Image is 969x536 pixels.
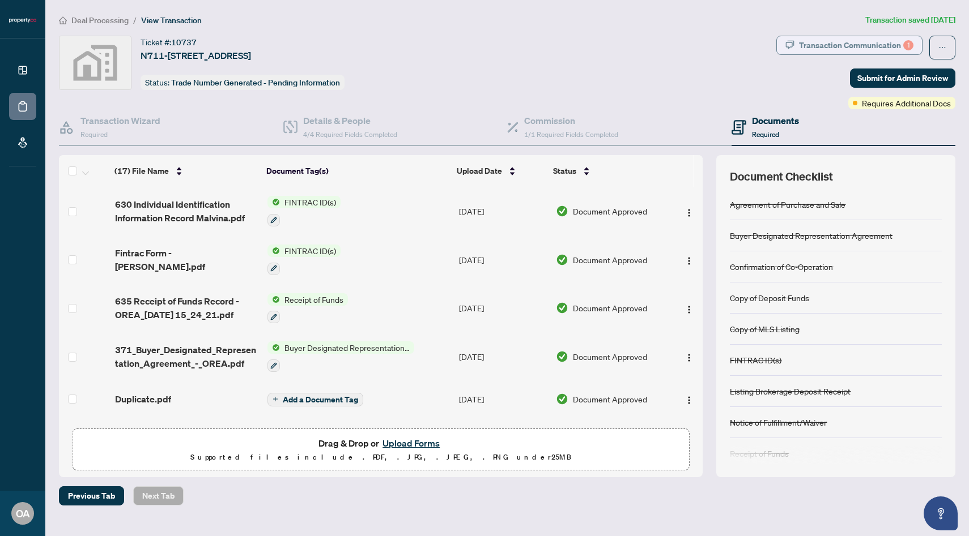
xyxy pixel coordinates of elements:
div: Ticket #: [141,36,197,49]
img: Document Status [556,302,568,314]
td: [DATE] [454,235,552,284]
img: Status Icon [267,245,280,257]
img: Logo [685,208,694,217]
span: 635 Receipt of Funds Record - OREA_[DATE] 15_24_21.pdf [115,294,259,321]
img: Document Status [556,254,568,266]
div: Copy of Deposit Funds [730,291,809,304]
span: Document Approved [573,393,647,405]
img: svg%3e [59,36,131,89]
img: Document Status [556,393,568,405]
span: Document Checklist [730,169,833,185]
span: Drag & Drop or [318,436,443,451]
td: [DATE] [454,332,552,381]
h4: Commission [524,114,618,127]
div: Notice of Fulfillment/Waiver [730,416,827,428]
div: Status: [141,75,345,90]
span: Submit for Admin Review [857,69,948,87]
td: [DATE] [454,381,552,417]
div: Agreement of Purchase and Sale [730,198,845,211]
th: (17) File Name [110,155,262,187]
span: Trade Number Generated - Pending Information [171,78,340,88]
span: Document Approved [573,254,647,266]
span: 10737 [171,37,197,48]
button: Logo [680,299,698,317]
div: Transaction Communication [799,36,913,54]
img: Status Icon [267,341,280,354]
li: / [133,14,137,27]
img: Logo [685,305,694,314]
span: Deal Processing [71,15,129,25]
th: Document Tag(s) [262,155,452,187]
span: Upload Date [457,165,502,177]
button: Logo [680,348,698,366]
img: Logo [685,396,694,405]
span: FINTRAC ID(s) [280,245,341,257]
button: Status IconBuyer Designated Representation Agreement [267,341,414,372]
td: [DATE] [454,284,552,333]
article: Transaction saved [DATE] [865,14,955,27]
h4: Documents [752,114,799,127]
span: Receipt of Funds [280,293,348,306]
span: 630 Individual Identification Information Record Malvina.pdf [115,198,259,225]
h4: Transaction Wizard [80,114,160,127]
span: Document Approved [573,205,647,217]
button: Previous Tab [59,486,124,505]
h4: Details & People [303,114,397,127]
span: Document Approved [573,302,647,314]
span: plus [273,396,278,402]
span: Add a Document Tag [283,396,358,404]
button: Logo [680,202,698,220]
img: Status Icon [267,196,280,208]
td: [DATE] [454,187,552,235]
button: Status IconReceipt of Funds [267,293,348,324]
img: logo [9,17,36,24]
button: Upload Forms [379,436,443,451]
img: Logo [685,256,694,265]
button: Status IconFINTRAC ID(s) [267,196,341,226]
span: Required [80,130,108,139]
button: Status IconFINTRAC ID(s) [267,245,341,275]
span: Document Approved [573,350,647,363]
span: N711-[STREET_ADDRESS] [141,49,251,62]
button: Add a Document Tag [267,392,363,406]
button: Next Tab [133,486,184,505]
span: 371_Buyer_Designated_Representation_Agreement_-_OREA.pdf [115,343,259,370]
span: Required [752,130,779,139]
img: Document Status [556,350,568,363]
div: Listing Brokerage Deposit Receipt [730,385,851,397]
span: OA [16,505,30,521]
div: Buyer Designated Representation Agreement [730,229,892,242]
button: Add a Document Tag [267,393,363,406]
span: ellipsis [938,44,946,52]
img: Document Status [556,205,568,217]
span: Status [553,165,576,177]
p: Supported files include .PDF, .JPG, .JPEG, .PNG under 25 MB [80,451,682,464]
span: 4/4 Required Fields Completed [303,130,397,139]
div: FINTRAC ID(s) [730,354,781,366]
td: [DATE] [454,417,552,466]
span: (17) File Name [114,165,169,177]
th: Status [549,155,666,187]
span: Fintrac Form - [PERSON_NAME].pdf [115,246,259,273]
button: Logo [680,390,698,408]
div: Confirmation of Co-Operation [730,260,833,273]
span: Drag & Drop orUpload FormsSupported files include .PDF, .JPG, .JPEG, .PNG under25MB [73,429,688,471]
span: Duplicate.pdf [115,392,171,406]
span: Previous Tab [68,487,115,505]
button: Open asap [924,496,958,530]
th: Upload Date [452,155,549,187]
button: Transaction Communication1 [776,36,923,55]
span: FINTRAC ID(s) [280,196,341,208]
span: Requires Additional Docs [862,97,951,109]
img: Logo [685,353,694,362]
span: home [59,16,67,24]
div: Copy of MLS Listing [730,323,800,335]
span: View Transaction [141,15,202,25]
button: Logo [680,251,698,269]
img: Status Icon [267,293,280,306]
div: 1 [903,40,913,50]
span: Buyer Designated Representation Agreement [280,341,414,354]
span: 1/1 Required Fields Completed [524,130,618,139]
button: Submit for Admin Review [850,68,955,88]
